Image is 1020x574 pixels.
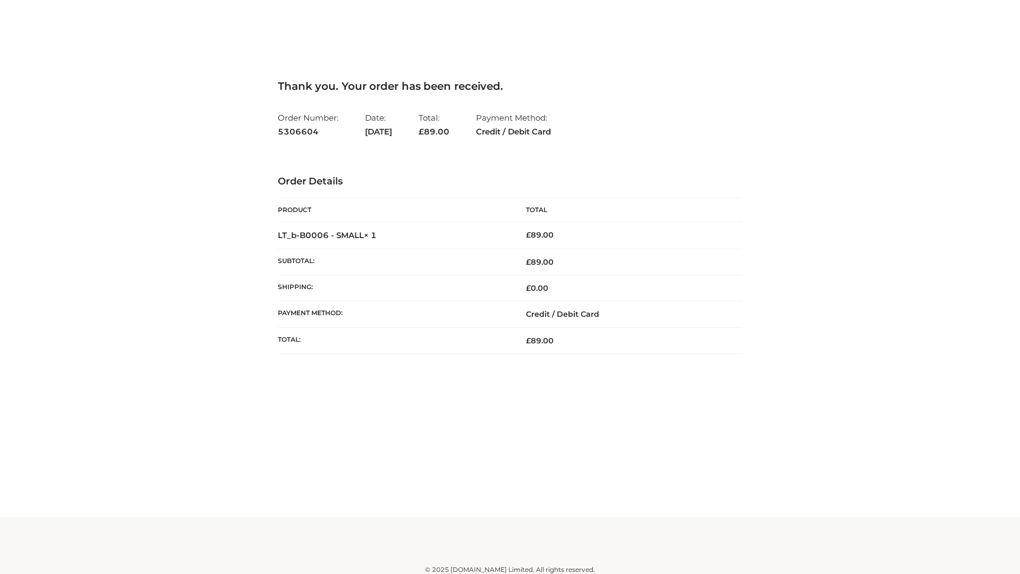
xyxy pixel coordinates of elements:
th: Product [278,198,510,222]
span: £ [526,230,531,240]
strong: LT_b-B0006 - SMALL [278,230,377,240]
span: 89.00 [419,126,449,137]
li: Order Number: [278,108,338,141]
h3: Order Details [278,176,742,188]
th: Total [510,198,742,222]
h3: Thank you. Your order has been received. [278,80,742,92]
bdi: 89.00 [526,230,554,240]
span: £ [526,336,531,345]
strong: Credit / Debit Card [476,125,551,139]
li: Date: [365,108,392,141]
span: £ [526,257,531,267]
bdi: 0.00 [526,283,548,293]
td: Credit / Debit Card [510,301,742,327]
span: 89.00 [526,336,554,345]
strong: 5306604 [278,125,338,139]
strong: [DATE] [365,125,392,139]
th: Shipping: [278,275,510,301]
th: Total: [278,327,510,353]
li: Total: [419,108,449,141]
th: Subtotal: [278,249,510,275]
th: Payment method: [278,301,510,327]
span: 89.00 [526,257,554,267]
strong: × 1 [364,230,377,240]
span: £ [526,283,531,293]
li: Payment Method: [476,108,551,141]
span: £ [419,126,424,137]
